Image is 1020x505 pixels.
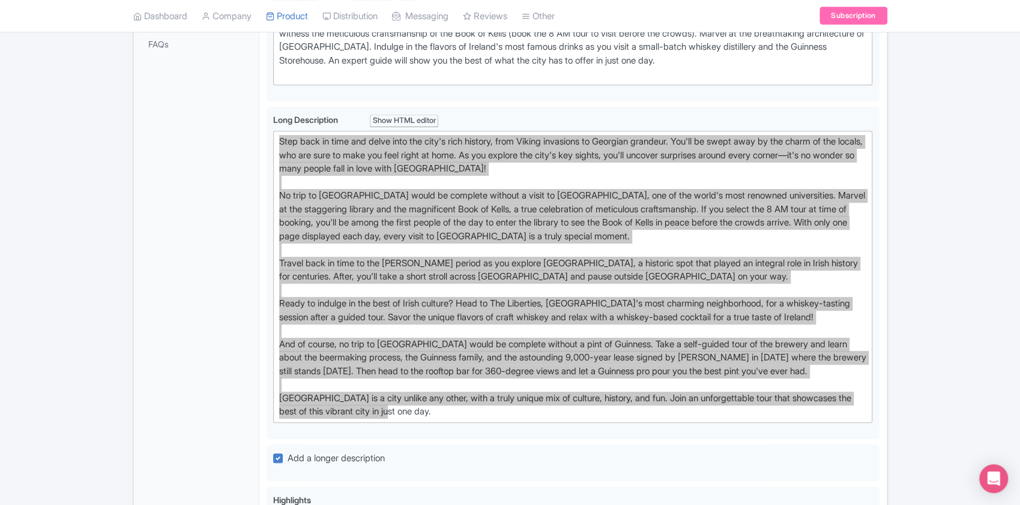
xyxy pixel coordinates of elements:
span: Add a longer description [288,452,385,464]
span: Long Description [273,115,340,125]
a: FAQs [136,31,256,58]
div: Show HTML editor [370,115,439,127]
div: Step back in time and delve into the city's rich history, from Viking invasions to Georgian grand... [279,135,867,419]
span: Highlights [273,495,311,505]
a: Subscription [819,7,887,25]
div: Open Intercom Messenger [979,464,1008,493]
div: Join an unforgettable journey through [GEOGRAPHIC_DATA]'s history and culture. Experience [GEOGRA... [279,13,867,81]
